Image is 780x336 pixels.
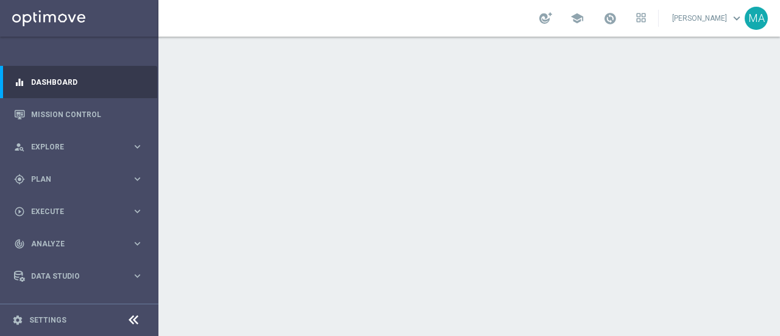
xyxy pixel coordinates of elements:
div: Data Studio [14,271,132,282]
i: keyboard_arrow_right [132,141,143,152]
span: keyboard_arrow_down [730,12,743,25]
button: Mission Control [13,110,144,120]
div: Dashboard [14,66,143,98]
i: lightbulb [14,303,25,314]
i: keyboard_arrow_right [132,173,143,185]
a: Optibot [31,292,143,324]
i: person_search [14,141,25,152]
i: gps_fixed [14,174,25,185]
i: track_changes [14,238,25,249]
a: Dashboard [31,66,143,98]
a: Settings [29,316,66,324]
i: keyboard_arrow_right [132,206,143,217]
span: Plan [31,176,132,183]
button: Data Studio keyboard_arrow_right [13,271,144,281]
button: person_search Explore keyboard_arrow_right [13,142,144,152]
div: Mission Control [14,98,143,130]
span: Data Studio [31,273,132,280]
span: school [570,12,584,25]
div: Plan [14,174,132,185]
button: play_circle_outline Execute keyboard_arrow_right [13,207,144,216]
button: gps_fixed Plan keyboard_arrow_right [13,174,144,184]
button: track_changes Analyze keyboard_arrow_right [13,239,144,249]
span: Explore [31,143,132,151]
a: [PERSON_NAME]keyboard_arrow_down [671,9,745,27]
span: Execute [31,208,132,215]
div: Execute [14,206,132,217]
div: Optibot [14,292,143,324]
a: Mission Control [31,98,143,130]
div: MA [745,7,768,30]
div: Analyze [14,238,132,249]
i: keyboard_arrow_right [132,270,143,282]
div: Explore [14,141,132,152]
button: equalizer Dashboard [13,77,144,87]
i: settings [12,315,23,326]
i: equalizer [14,77,25,88]
span: Analyze [31,240,132,248]
i: keyboard_arrow_right [132,238,143,249]
i: play_circle_outline [14,206,25,217]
